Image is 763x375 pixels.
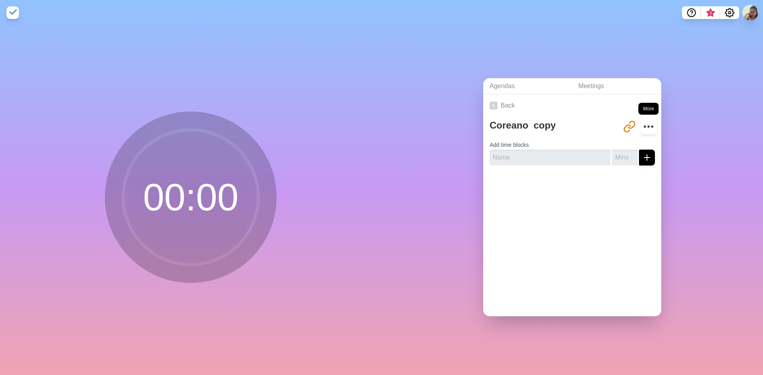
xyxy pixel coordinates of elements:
[622,119,637,135] button: Share link
[707,10,714,16] span: 3
[490,150,610,165] input: Name
[701,6,720,19] button: What’s new
[483,78,572,94] a: Agendas
[6,6,19,19] img: timeblocks logo
[490,142,529,148] label: Add time blocks
[483,94,661,117] a: Back
[572,78,661,94] a: Meetings
[682,6,701,19] button: Help
[641,119,656,135] button: More
[720,6,739,19] button: Settings
[612,150,637,165] input: Mins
